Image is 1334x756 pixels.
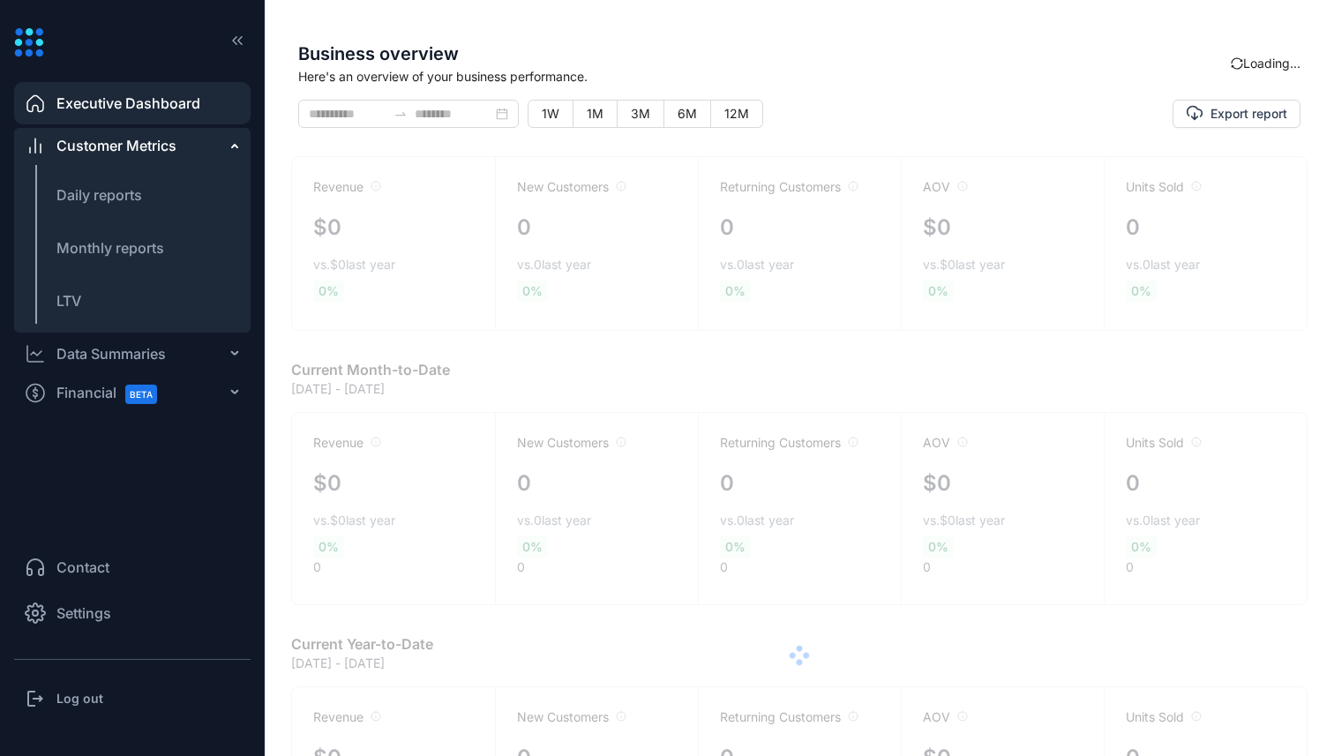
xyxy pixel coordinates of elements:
span: swap-right [393,107,408,121]
span: Here's an overview of your business performance. [298,67,1231,86]
span: Financial [56,373,173,413]
div: Data Summaries [56,343,166,364]
span: 1M [587,106,603,121]
span: Executive Dashboard [56,93,200,114]
span: sync [1231,57,1243,70]
span: 6M [678,106,697,121]
span: 12M [724,106,749,121]
h3: Log out [56,690,103,707]
span: to [393,107,408,121]
span: Customer Metrics [56,135,176,156]
div: Loading... [1231,54,1300,72]
span: 1W [542,106,559,121]
span: Contact [56,557,109,578]
span: 3M [631,106,650,121]
span: Export report [1210,105,1287,123]
span: Business overview [298,41,1231,67]
span: Settings [56,603,111,624]
span: Monthly reports [56,239,164,257]
span: Daily reports [56,186,142,204]
span: BETA [125,385,157,404]
button: Export report [1173,100,1300,128]
span: LTV [56,292,81,310]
